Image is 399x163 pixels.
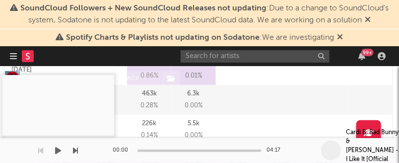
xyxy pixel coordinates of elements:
p: 463k [142,88,157,100]
span: : We are investigating [66,34,334,42]
span: Spotify Charts & Playlists not updating on Sodatone [66,34,260,42]
span: 0.00 % [185,100,202,112]
span: Dismiss [365,16,371,24]
button: 99+ [358,52,365,60]
p: 226k [142,118,156,130]
p: 6.3k [187,88,199,100]
span: : Due to a change to SoundCloud's system, Sodatone is not updating to the latest SoundCloud data.... [21,4,389,24]
div: 99 + [361,49,374,56]
p: 5.5k [188,118,199,130]
iframe: Cardi B, Bad Bunny & J Balvin - I Like It [Official Music Video] [2,75,114,136]
span: 0.14 % [141,130,158,142]
input: Search for artists [181,50,330,63]
span: SoundCloud Followers + New SoundCloud Releases not updating [21,4,267,12]
div: 00:00 [113,145,133,157]
span: 0.01 % [185,70,202,82]
span: 0.00 % [185,130,202,142]
div: 04:17 [266,145,286,157]
span: 0.86 % [140,70,158,82]
p: [DATE] [11,64,32,76]
span: 0.28 % [140,100,158,112]
span: Dismiss [337,34,343,42]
